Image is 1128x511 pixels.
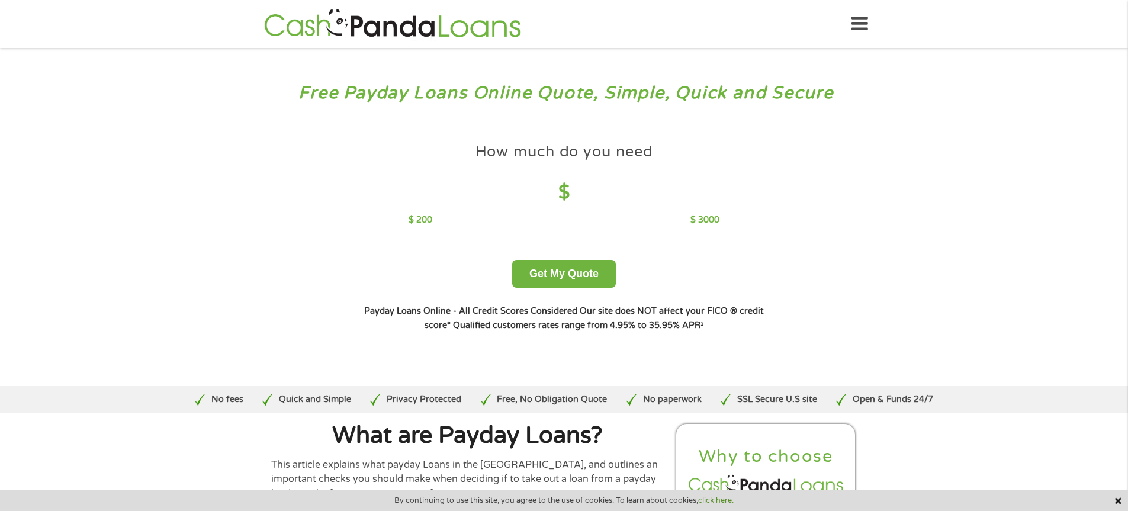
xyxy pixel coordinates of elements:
[475,142,653,162] h4: How much do you need
[686,446,846,468] h2: Why to choose
[409,214,432,227] p: $ 200
[34,82,1094,104] h3: Free Payday Loans Online Quote, Simple, Quick and Secure
[211,393,243,406] p: No fees
[271,424,664,448] h1: What are Payday Loans?
[497,393,607,406] p: Free, No Obligation Quote
[364,306,577,316] strong: Payday Loans Online - All Credit Scores Considered
[453,320,703,330] strong: Qualified customers rates range from 4.95% to 35.95% APR¹
[409,181,719,205] h4: $
[853,393,933,406] p: Open & Funds 24/7
[279,393,351,406] p: Quick and Simple
[387,393,461,406] p: Privacy Protected
[643,393,702,406] p: No paperwork
[394,496,734,504] span: By continuing to use this site, you agree to the use of cookies. To learn about cookies,
[425,306,764,330] strong: Our site does NOT affect your FICO ® credit score*
[737,393,817,406] p: SSL Secure U.S site
[690,214,719,227] p: $ 3000
[512,260,616,288] button: Get My Quote
[271,458,664,501] p: This article explains what payday Loans in the [GEOGRAPHIC_DATA], and outlines an important check...
[698,496,734,505] a: click here.
[261,7,525,41] img: GetLoanNow Logo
